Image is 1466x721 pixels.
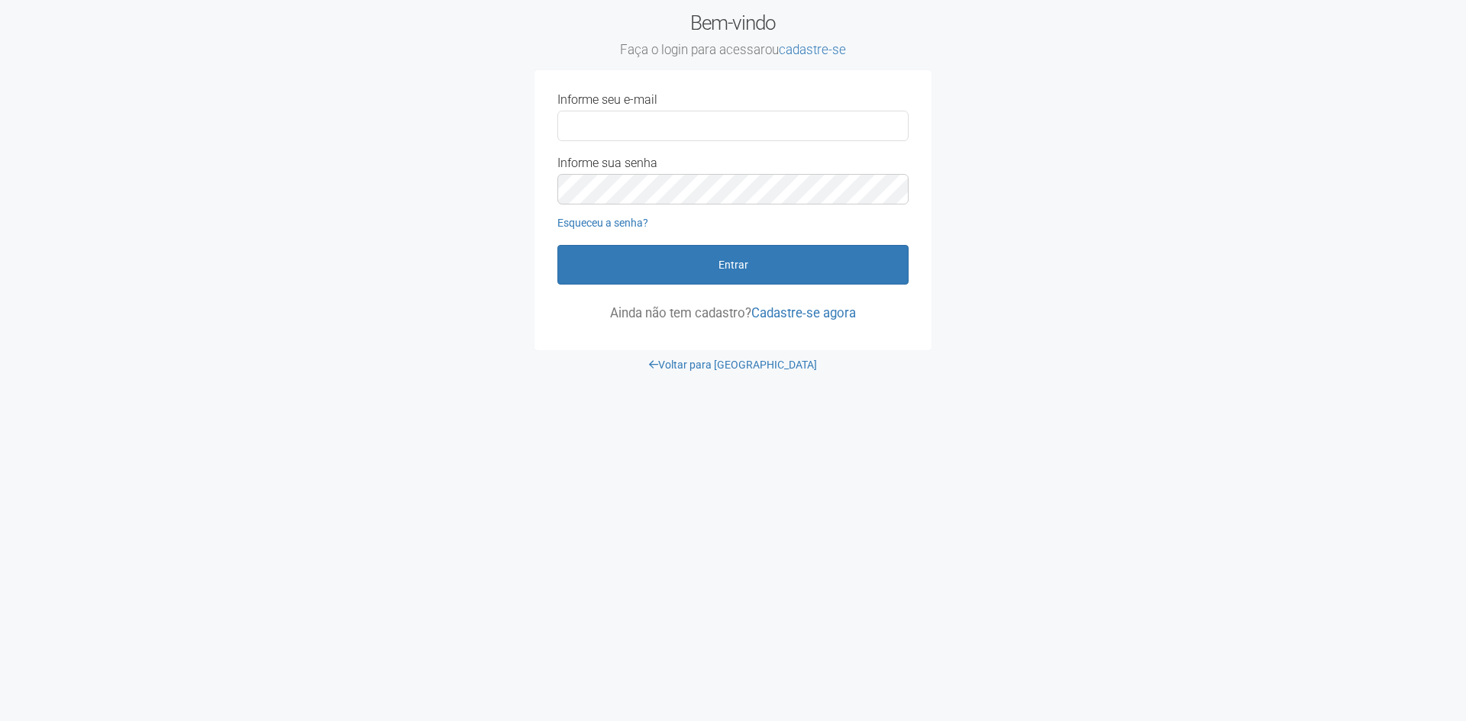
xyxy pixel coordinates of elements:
[557,245,909,285] button: Entrar
[534,42,932,59] small: Faça o login para acessar
[751,305,856,320] a: Cadastre-se agora
[557,156,657,170] label: Informe sua senha
[557,93,657,107] label: Informe seu e-mail
[534,11,932,59] h2: Bem-vindo
[765,42,846,57] span: ou
[779,42,846,57] a: cadastre-se
[649,359,817,371] a: Voltar para [GEOGRAPHIC_DATA]
[557,217,648,229] a: Esqueceu a senha?
[557,306,909,320] p: Ainda não tem cadastro?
